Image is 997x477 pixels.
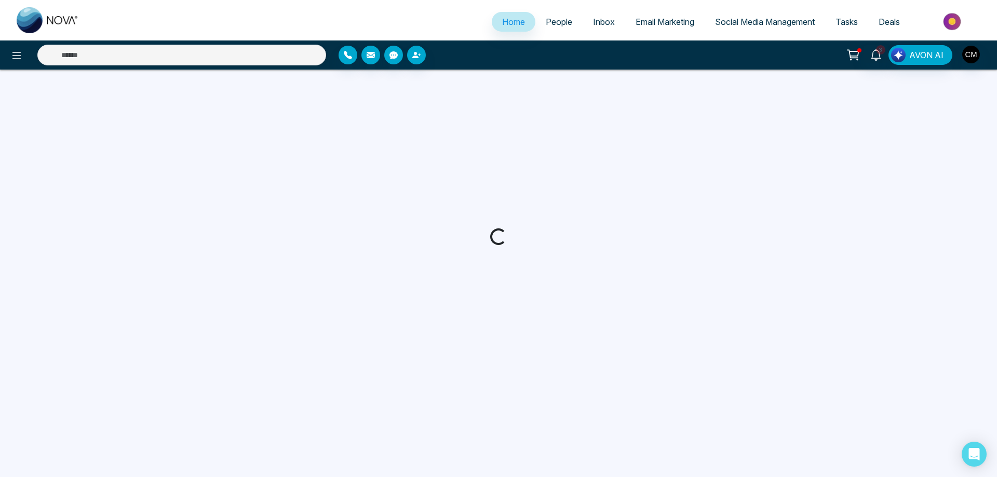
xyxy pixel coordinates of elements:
button: AVON AI [888,45,952,65]
span: Home [502,17,525,27]
a: Email Marketing [625,12,705,32]
img: Lead Flow [891,48,906,62]
span: Email Marketing [636,17,694,27]
span: Deals [879,17,900,27]
a: People [535,12,583,32]
a: Home [492,12,535,32]
a: Deals [868,12,910,32]
span: Inbox [593,17,615,27]
span: 3 [876,45,885,54]
span: People [546,17,572,27]
a: Tasks [825,12,868,32]
a: Social Media Management [705,12,825,32]
span: Social Media Management [715,17,815,27]
img: User Avatar [962,46,980,63]
a: Inbox [583,12,625,32]
img: Nova CRM Logo [17,7,79,33]
a: 3 [864,45,888,63]
img: Market-place.gif [915,10,991,33]
span: AVON AI [909,49,944,61]
span: Tasks [836,17,858,27]
div: Open Intercom Messenger [962,442,987,467]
